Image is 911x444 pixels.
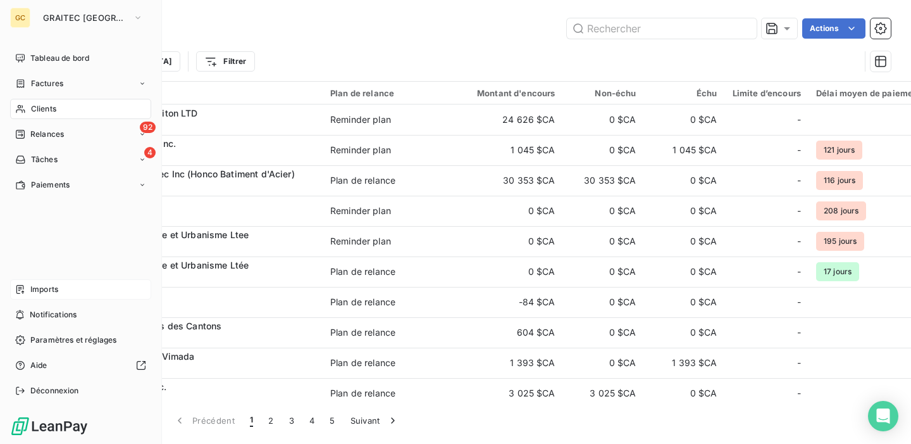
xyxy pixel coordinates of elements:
[644,317,725,348] td: 0 $CA
[87,393,315,406] span: C4099
[330,387,395,400] div: Plan de relance
[454,317,563,348] td: 604 $CA
[87,241,315,254] span: C8636
[140,122,156,133] span: 92
[330,357,395,369] div: Plan de relance
[330,296,395,308] div: Plan de relance
[30,334,116,346] span: Paramètres et réglages
[87,168,295,179] span: 9123-1878 Quebec Inc (Honco Batiment d'Acier)
[563,165,644,196] td: 30 353 $CA
[87,260,249,270] span: ABCP Architecture et Urbanisme Ltée
[567,18,757,39] input: Rechercher
[302,407,322,434] button: 4
[454,196,563,226] td: 0 $CA
[30,284,58,295] span: Imports
[330,265,395,278] div: Plan de relance
[330,174,395,187] div: Plan de relance
[571,88,636,98] div: Non-échu
[644,105,725,135] td: 0 $CA
[31,78,63,89] span: Factures
[563,317,644,348] td: 0 $CA
[644,378,725,409] td: 0 $CA
[43,13,128,23] span: GRAITEC [GEOGRAPHIC_DATA]
[322,407,342,434] button: 5
[644,165,725,196] td: 0 $CA
[816,201,866,220] span: 208 jours
[454,135,563,165] td: 1 045 $CA
[87,363,315,376] span: C8703
[563,105,644,135] td: 0 $CA
[454,165,563,196] td: 30 353 $CA
[816,232,864,251] span: 195 jours
[797,174,801,187] span: -
[87,272,315,284] span: C06-00005570
[30,129,64,140] span: Relances
[330,144,391,156] div: Reminder plan
[816,262,859,281] span: 17 jours
[797,296,801,308] span: -
[652,88,717,98] div: Échu
[87,181,315,193] span: C9366
[250,414,253,427] span: 1
[797,235,801,248] span: -
[563,348,644,378] td: 0 $CA
[196,51,254,72] button: Filtrer
[261,407,281,434] button: 2
[802,18,865,39] button: Actions
[644,348,725,378] td: 1 393 $CA
[563,378,644,409] td: 3 025 $CA
[87,333,315,345] span: C6056
[343,407,407,434] button: Suivant
[87,120,315,132] span: C9198
[797,113,801,126] span: -
[10,355,151,376] a: Aide
[87,211,315,224] span: C8781
[454,287,563,317] td: -84 $CA
[563,226,644,257] td: 0 $CA
[868,401,898,431] div: Open Intercom Messenger
[797,144,801,156] span: -
[144,147,156,158] span: 4
[330,113,391,126] div: Reminder plan
[644,135,725,165] td: 1 045 $CA
[30,385,79,396] span: Déconnexion
[644,196,725,226] td: 0 $CA
[797,387,801,400] span: -
[330,235,391,248] div: Reminder plan
[30,360,47,371] span: Aide
[87,229,249,240] span: ABCP Architecture et Urbanisme Ltee
[330,88,447,98] div: Plan de relance
[282,407,302,434] button: 3
[644,257,725,287] td: 0 $CA
[454,257,563,287] td: 0 $CA
[644,226,725,257] td: 0 $CA
[816,141,862,160] span: 121 jours
[462,88,555,98] div: Montant d'encours
[242,407,261,434] button: 1
[87,150,315,163] span: C7109
[733,88,801,98] div: Limite d’encours
[563,135,644,165] td: 0 $CA
[454,378,563,409] td: 3 025 $CA
[31,179,70,191] span: Paiements
[330,205,391,217] div: Reminder plan
[10,8,30,28] div: GC
[797,326,801,339] span: -
[31,154,58,165] span: Tâches
[30,309,77,320] span: Notifications
[330,326,395,339] div: Plan de relance
[797,357,801,369] span: -
[644,287,725,317] td: 0 $CA
[816,171,863,190] span: 116 jours
[563,257,644,287] td: 0 $CA
[454,226,563,257] td: 0 $CA
[31,103,56,115] span: Clients
[797,265,801,278] span: -
[166,407,242,434] button: Précédent
[454,348,563,378] td: 1 393 $CA
[10,416,89,436] img: Logo LeanPay
[87,302,315,315] span: C6063
[563,287,644,317] td: 0 $CA
[30,53,89,64] span: Tableau de bord
[797,205,801,217] span: -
